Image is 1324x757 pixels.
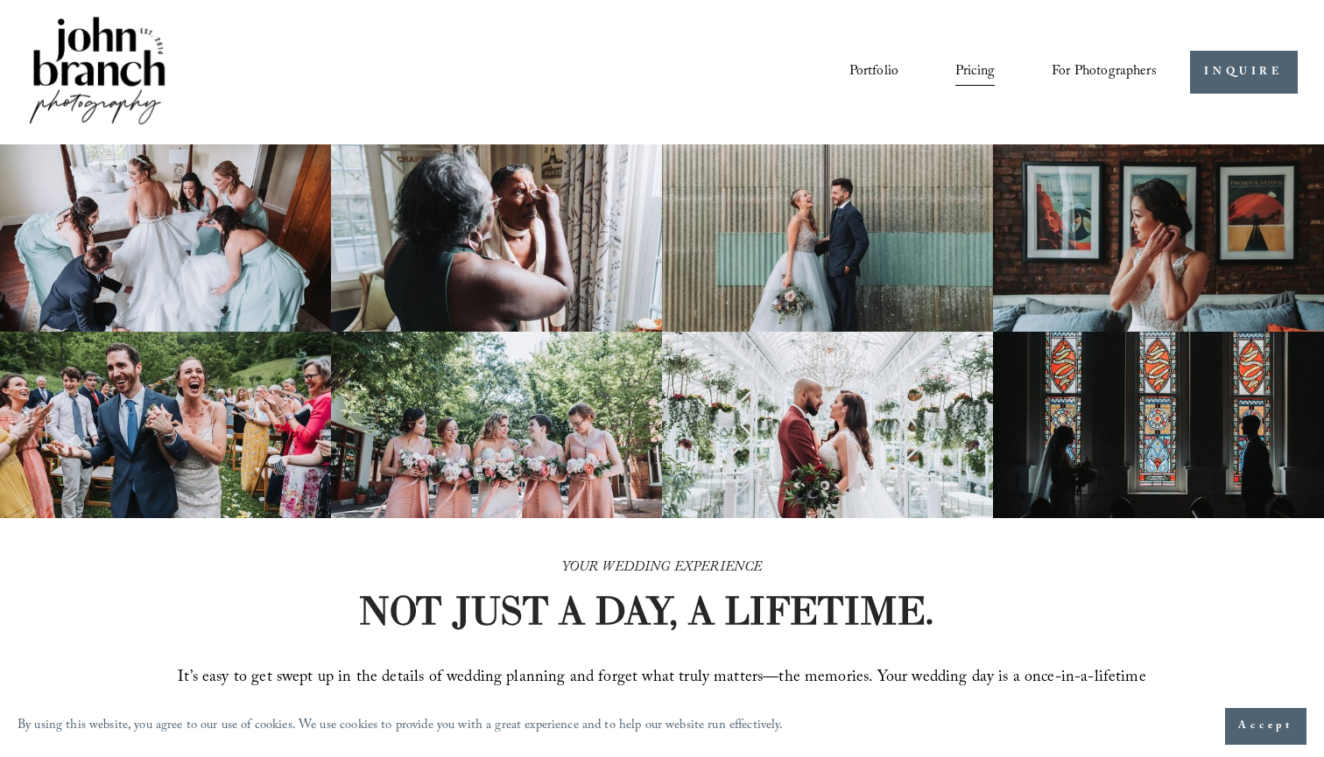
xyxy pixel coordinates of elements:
p: By using this website, you agree to our use of cookies. We use cookies to provide you with a grea... [18,714,784,739]
a: INQUIRE [1190,51,1298,94]
a: Pricing [955,57,995,87]
img: Bride adjusting earring in front of framed posters on a brick wall. [993,144,1324,332]
span: Accept [1238,718,1293,735]
a: folder dropdown [1052,57,1157,87]
img: Woman applying makeup to another woman near a window with floral curtains and autumn flowers. [331,144,662,332]
img: A bride and four bridesmaids in pink dresses, holding bouquets with pink and white flowers, smili... [331,332,662,519]
span: It’s easy to get swept up in the details of wedding planning and forget what truly matters—the me... [156,665,1172,755]
em: YOUR WEDDING EXPERIENCE [562,557,763,580]
span: For Photographers [1052,59,1157,86]
strong: NOT JUST A DAY, A LIFETIME. [358,586,934,634]
button: Accept [1225,708,1306,745]
img: Bride and groom standing in an elegant greenhouse with chandeliers and lush greenery. [662,332,993,519]
img: Silhouettes of a bride and groom facing each other in a church, with colorful stained glass windo... [993,332,1324,519]
img: A bride and groom standing together, laughing, with the bride holding a bouquet in front of a cor... [662,144,993,332]
img: John Branch IV Photography [26,13,168,131]
a: Portfolio [849,57,898,87]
